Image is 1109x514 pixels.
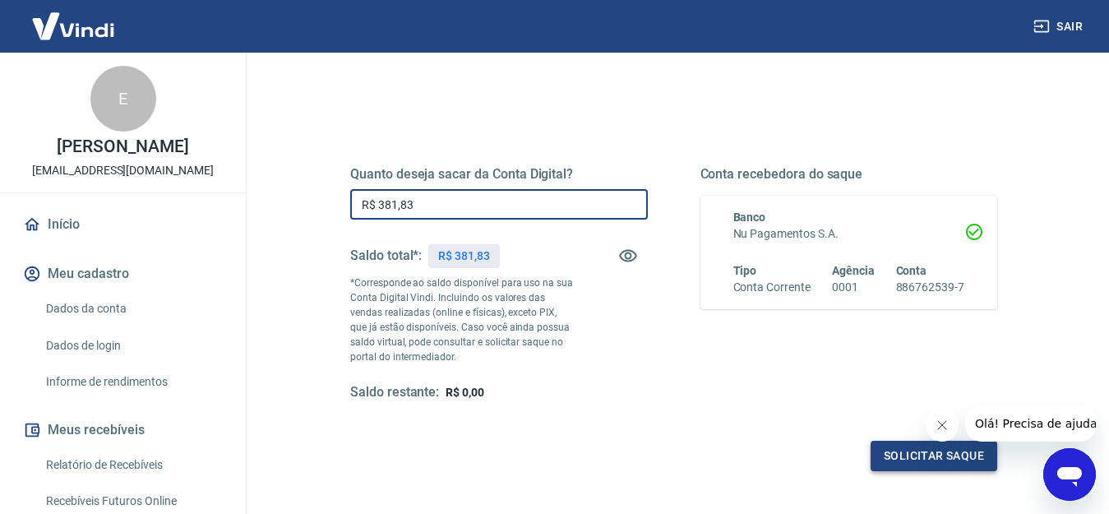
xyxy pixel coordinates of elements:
p: R$ 381,83 [438,248,490,265]
h5: Saldo total*: [350,248,422,264]
h6: 0001 [832,279,875,296]
span: R$ 0,00 [446,386,484,399]
a: Relatório de Recebíveis [39,448,226,482]
span: Conta [896,264,927,277]
h6: Conta Corrente [733,279,811,296]
h6: Nu Pagamentos S.A. [733,225,965,243]
a: Dados de login [39,329,226,363]
button: Meu cadastro [20,256,226,292]
p: [EMAIL_ADDRESS][DOMAIN_NAME] [32,162,214,179]
a: Dados da conta [39,292,226,326]
div: E [90,66,156,132]
a: Informe de rendimentos [39,365,226,399]
img: Vindi [20,1,127,51]
span: Agência [832,264,875,277]
button: Solicitar saque [871,441,997,471]
button: Meus recebíveis [20,412,226,448]
button: Sair [1030,12,1089,42]
span: Tipo [733,264,757,277]
a: Início [20,206,226,243]
iframe: Fechar mensagem [926,409,959,442]
span: Olá! Precisa de ajuda? [10,12,138,25]
iframe: Botão para abrir a janela de mensagens [1043,448,1096,501]
p: [PERSON_NAME] [57,138,188,155]
h6: 886762539-7 [896,279,964,296]
p: *Corresponde ao saldo disponível para uso na sua Conta Digital Vindi. Incluindo os valores das ve... [350,276,573,364]
h5: Quanto deseja sacar da Conta Digital? [350,166,648,183]
span: Banco [733,211,766,224]
iframe: Mensagem da empresa [965,405,1096,442]
h5: Conta recebedora do saque [700,166,998,183]
h5: Saldo restante: [350,384,439,401]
